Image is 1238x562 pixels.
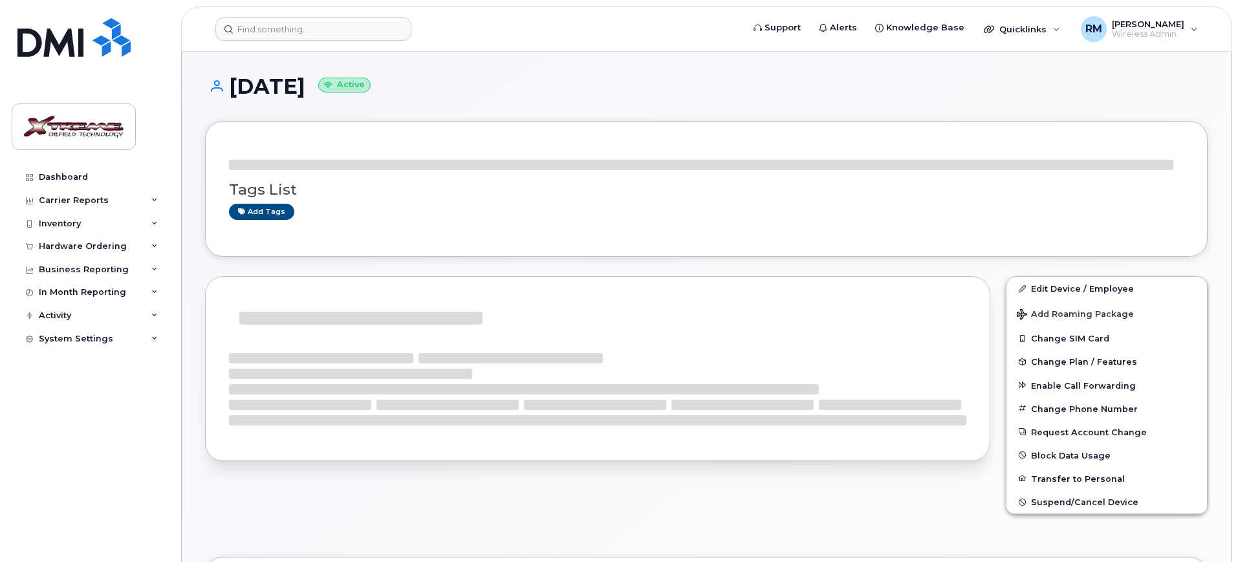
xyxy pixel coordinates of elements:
[1006,327,1207,350] button: Change SIM Card
[1006,490,1207,513] button: Suspend/Cancel Device
[1006,300,1207,327] button: Add Roaming Package
[1031,380,1136,390] span: Enable Call Forwarding
[318,78,371,92] small: Active
[1031,357,1137,367] span: Change Plan / Features
[1006,350,1207,373] button: Change Plan / Features
[229,204,294,220] a: Add tags
[1031,497,1138,507] span: Suspend/Cancel Device
[1006,374,1207,397] button: Enable Call Forwarding
[1006,467,1207,490] button: Transfer to Personal
[1006,420,1207,444] button: Request Account Change
[1017,309,1134,321] span: Add Roaming Package
[229,182,1184,198] h3: Tags List
[1006,397,1207,420] button: Change Phone Number
[1006,444,1207,467] button: Block Data Usage
[1006,277,1207,300] a: Edit Device / Employee
[205,75,1208,98] h1: [DATE]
